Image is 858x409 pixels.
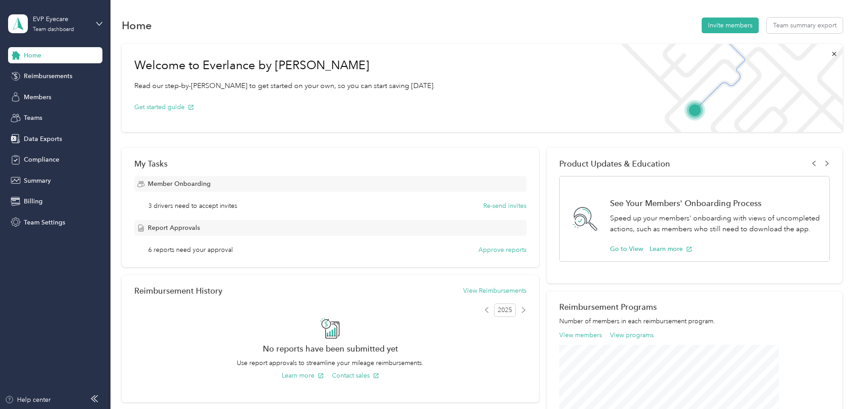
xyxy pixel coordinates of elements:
span: Team Settings [24,218,65,227]
img: Welcome to everlance [612,44,842,132]
span: Compliance [24,155,59,164]
button: Contact sales [332,371,379,380]
span: 2025 [494,303,516,317]
h1: Home [122,21,152,30]
button: View programs [610,330,654,340]
button: Approve reports [478,245,526,255]
button: Team summary export [767,18,843,33]
button: Re-send invites [483,201,526,211]
div: Team dashboard [33,27,74,32]
button: Invite members [702,18,759,33]
span: Summary [24,176,51,185]
span: Data Exports [24,134,62,144]
span: Member Onboarding [148,179,211,189]
span: 6 reports need your approval [148,245,233,255]
h2: No reports have been submitted yet [134,344,526,353]
span: 3 drivers need to accept invites [148,201,237,211]
iframe: Everlance-gr Chat Button Frame [808,359,858,409]
span: Product Updates & Education [559,159,670,168]
span: Report Approvals [148,223,200,233]
button: Learn more [650,244,692,254]
span: Billing [24,197,43,206]
span: Members [24,92,51,102]
button: View Reimbursements [463,286,526,295]
button: Help center [5,395,51,405]
h2: Reimbursement History [134,286,222,295]
button: Get started guide [134,102,194,112]
h1: Welcome to Everlance by [PERSON_NAME] [134,58,435,73]
button: Go to View [610,244,643,254]
span: Home [24,51,41,60]
h2: Reimbursement Programs [559,302,830,312]
p: Number of members in each reimbursement program. [559,317,830,326]
div: My Tasks [134,159,526,168]
p: Use report approvals to streamline your mileage reimbursements. [134,358,526,368]
span: Reimbursements [24,71,72,81]
p: Read our step-by-[PERSON_NAME] to get started on your own, so you can start saving [DATE]. [134,80,435,92]
p: Speed up your members' onboarding with views of uncompleted actions, such as members who still ne... [610,213,820,235]
span: Teams [24,113,42,123]
div: EVP Eyecare [33,14,89,24]
button: Learn more [282,371,324,380]
h1: See Your Members' Onboarding Process [610,198,820,208]
button: View members [559,330,602,340]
